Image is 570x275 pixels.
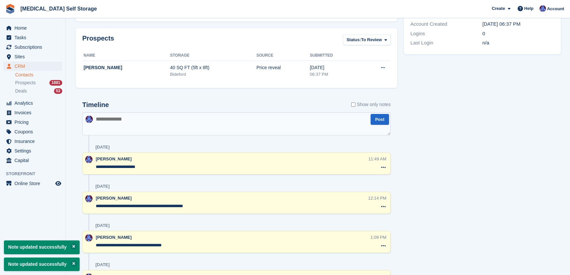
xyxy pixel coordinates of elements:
span: Status: [347,37,361,43]
a: menu [3,137,62,146]
span: Deals [15,88,27,94]
span: Settings [14,146,54,155]
span: To Review [361,37,382,43]
h2: Timeline [82,101,109,109]
img: Helen Walker [85,234,92,241]
a: menu [3,108,62,117]
span: Online Store [14,179,54,188]
div: Price reveal [256,64,310,71]
span: CRM [14,62,54,71]
div: Last Login [410,39,482,47]
div: 0 [482,30,555,38]
div: 1:09 PM [371,234,386,240]
th: Name [82,50,170,61]
img: Helen Walker [85,195,92,202]
div: Logins [410,30,482,38]
span: Help [524,5,533,12]
div: 53 [54,88,62,94]
a: Prospects 1881 [15,79,62,86]
span: Sites [14,52,54,61]
a: menu [3,118,62,127]
a: menu [3,179,62,188]
span: Subscriptions [14,42,54,52]
div: [PERSON_NAME] [84,64,170,71]
div: n/a [482,39,555,47]
img: Helen Walker [539,5,546,12]
div: Account Created [410,20,482,28]
a: menu [3,98,62,108]
button: Post [371,114,389,125]
div: Bideford [170,71,256,78]
a: menu [3,156,62,165]
a: menu [3,42,62,52]
span: Account [547,6,564,12]
a: menu [3,52,62,61]
span: Coupons [14,127,54,136]
img: Helen Walker [85,156,92,163]
span: Prospects [15,80,36,86]
label: Show only notes [351,101,391,108]
div: 06:37 PM [310,71,360,78]
p: Note updated successfully [4,240,80,254]
span: [PERSON_NAME] [96,156,132,161]
span: Create [492,5,505,12]
img: stora-icon-8386f47178a22dfd0bd8f6a31ec36ba5ce8667c1dd55bd0f319d3a0aa187defe.svg [5,4,15,14]
a: Deals 53 [15,88,62,95]
div: 12:14 PM [368,195,386,201]
span: [PERSON_NAME] [96,235,132,240]
span: Pricing [14,118,54,127]
span: [PERSON_NAME] [96,196,132,201]
div: [DATE] 06:37 PM [482,20,555,28]
div: [DATE] [310,64,360,71]
th: Storage [170,50,256,61]
div: [DATE] [95,145,110,150]
input: Show only notes [351,101,355,108]
a: Preview store [54,179,62,187]
div: [DATE] [95,223,110,228]
span: Invoices [14,108,54,117]
div: [DATE] [95,184,110,189]
div: [DATE] [95,262,110,267]
span: Capital [14,156,54,165]
div: 11:49 AM [368,156,386,162]
a: menu [3,62,62,71]
th: Submitted [310,50,360,61]
button: Status: To Review [343,35,391,45]
div: 40 SQ FT (5ft x 8ft) [170,64,256,71]
div: 1881 [49,80,62,86]
span: Tasks [14,33,54,42]
span: Storefront [6,171,65,177]
a: Contacts [15,72,62,78]
span: Analytics [14,98,54,108]
a: menu [3,33,62,42]
p: Note updated successfully [4,258,80,271]
a: menu [3,127,62,136]
a: [MEDICAL_DATA] Self Storage [18,3,99,14]
span: Insurance [14,137,54,146]
th: Source [256,50,310,61]
img: Helen Walker [86,116,93,123]
a: menu [3,23,62,33]
a: menu [3,146,62,155]
span: Home [14,23,54,33]
h2: Prospects [82,35,114,47]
